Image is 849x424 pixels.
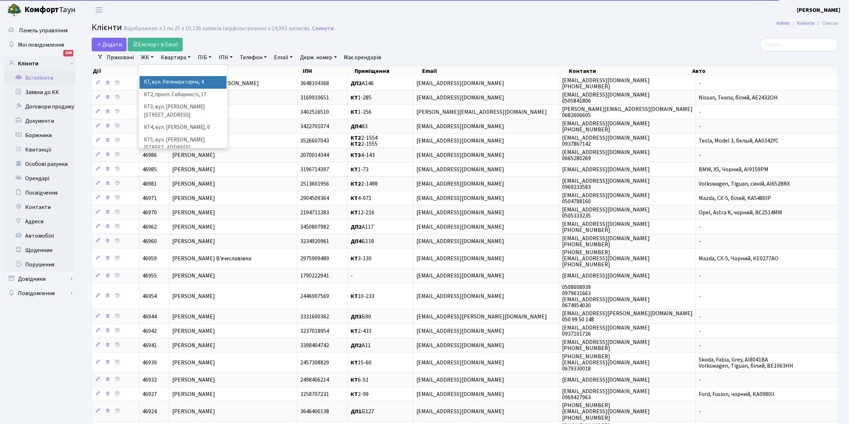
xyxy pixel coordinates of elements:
span: 46960 [142,237,157,245]
span: Tesla, Model 3, белый, АА0342YC [699,137,779,145]
span: 3-130 [351,255,371,262]
span: Б127 [351,408,374,416]
span: 15-60 [351,359,371,367]
span: [PERSON_NAME][EMAIL_ADDRESS][DOMAIN_NAME] [416,108,547,116]
a: Порушення [4,257,76,272]
span: [PERSON_NAME] [172,359,215,367]
span: [EMAIL_ADDRESS][DOMAIN_NAME] [416,166,504,173]
span: [EMAIL_ADDRESS][DOMAIN_NAME] [PHONE_NUMBER] [562,76,650,90]
div: 200 [63,50,73,56]
span: Mazda, CX-5, Чорний, КЕ0277АО [699,255,779,262]
a: Клієнти [797,19,814,27]
span: 46939 [142,359,157,367]
a: Телефон [237,51,270,64]
a: Додати [92,38,127,51]
span: 2070014344 [300,151,329,159]
span: - [699,223,701,231]
span: [PERSON_NAME] [172,194,215,202]
span: - [699,313,701,321]
a: Мої повідомлення200 [4,38,76,52]
span: [EMAIL_ADDRESS][DOMAIN_NAME] 0937101726 [562,324,650,338]
a: Адреси [4,214,76,229]
div: Відображено з 1 по 25 з 10,136 записів (відфільтровано з 14,992 записів). [124,25,311,32]
b: КТ2 [351,180,361,188]
span: 2-1498 [351,180,378,188]
a: Має орендарів [341,51,384,64]
span: [PERSON_NAME] [172,390,215,398]
span: 3648104368 [300,79,329,87]
a: Держ. номер [297,51,339,64]
span: - [351,272,353,280]
span: [EMAIL_ADDRESS][DOMAIN_NAME] 0665280269 [562,148,650,162]
span: [PERSON_NAME] [172,376,215,384]
b: КТ [351,166,358,173]
span: [EMAIL_ADDRESS][PERSON_NAME][DOMAIN_NAME] 050 99 50 148 [562,309,693,323]
b: КТ2 [351,140,361,148]
span: - [699,408,701,416]
span: Додати [96,41,122,48]
span: [EMAIL_ADDRESS][DOMAIN_NAME] [416,237,504,245]
a: Довідники [4,272,76,286]
span: Mazda, CX-5, білий, KA5480IP [699,194,771,202]
span: [EMAIL_ADDRESS][DOMAIN_NAME] [416,122,504,130]
span: [EMAIL_ADDRESS][DOMAIN_NAME] [416,180,504,188]
span: 3450807982 [300,223,329,231]
span: - [699,327,701,335]
b: КТ [351,390,358,398]
b: КТ [351,327,358,335]
span: 3234920961 [300,237,329,245]
b: КТ [351,108,358,116]
span: [PERSON_NAME] В'ячеславівна [172,255,251,262]
span: BMW, X5, Чорний, AI9159PM [699,166,768,173]
span: 46959 [142,255,157,262]
span: [EMAIL_ADDRESS][DOMAIN_NAME] [416,94,504,102]
span: А146 [351,79,374,87]
b: ДП4 [351,122,362,130]
span: [PERSON_NAME] [172,223,215,231]
a: Admin [776,19,790,27]
span: [PHONE_NUMBER] [EMAIL_ADDRESS][DOMAIN_NAME] [PHONE_NUMBER] [562,248,650,269]
span: [EMAIL_ADDRESS][DOMAIN_NAME] [PHONE_NUMBER] [562,338,650,352]
span: [EMAIL_ADDRESS][DOMAIN_NAME] [416,327,504,335]
span: [EMAIL_ADDRESS][DOMAIN_NAME] [416,194,504,202]
span: [EMAIL_ADDRESS][DOMAIN_NAME] [416,255,504,262]
span: [PERSON_NAME] [172,151,215,159]
span: [EMAIL_ADDRESS][PERSON_NAME][DOMAIN_NAME] [416,313,547,321]
b: КТ [351,376,358,384]
span: 3526607043 [300,137,329,145]
span: 46944 [142,313,157,321]
b: ДП2 [351,223,362,231]
span: [PERSON_NAME] [172,209,215,216]
li: Список [814,19,838,27]
th: Приміщення [354,66,421,76]
input: Пошук... [760,38,838,51]
span: 3237018954 [300,327,329,335]
th: Дії [92,66,140,76]
span: Nissan, Teana, білий, AE2432OH [699,94,778,102]
img: logo.png [7,3,22,17]
a: Щоденник [4,243,76,257]
span: [EMAIL_ADDRESS][DOMAIN_NAME] [416,390,504,398]
b: Комфорт [24,4,59,15]
a: Заявки до КК [4,85,76,99]
nav: breadcrumb [766,16,849,31]
span: [EMAIL_ADDRESS][DOMAIN_NAME] [PHONE_NUMBER] [562,120,650,134]
span: Volkswagen, Tiguan, синій, AI6528RX [699,180,790,188]
span: [EMAIL_ADDRESS][DOMAIN_NAME] [416,341,504,349]
b: КТ2 [351,134,361,142]
li: КТ5, вул. [PERSON_NAME][STREET_ADDRESS] [140,134,227,154]
th: Авто [692,66,839,76]
span: 2446907569 [300,292,329,300]
a: Квартира [158,51,193,64]
span: 2194711283 [300,209,329,216]
span: [EMAIL_ADDRESS][DOMAIN_NAME] [416,408,504,416]
span: 2-1554 2-1555 [351,134,378,148]
b: КТ [351,255,358,262]
b: [PERSON_NAME] [797,6,840,14]
span: 46941 [142,341,157,349]
span: 3646400138 [300,408,329,416]
span: [PERSON_NAME] [172,408,215,416]
span: - [699,237,701,245]
span: [PERSON_NAME] [172,327,215,335]
a: Орендарі [4,171,76,186]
